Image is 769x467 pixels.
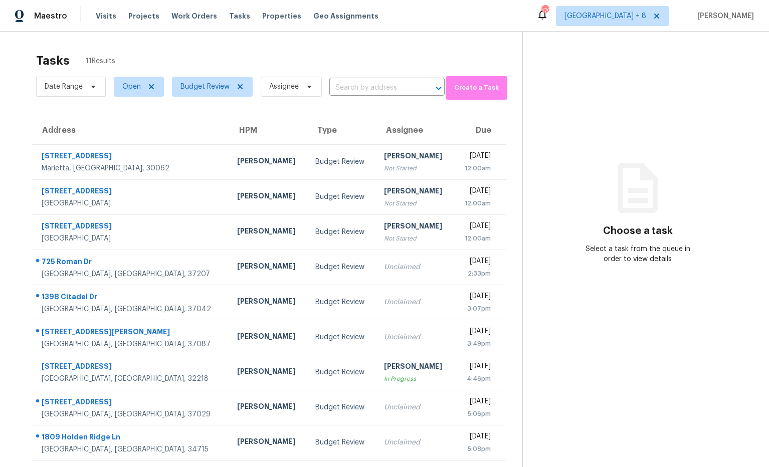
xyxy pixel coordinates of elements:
[42,292,221,304] div: 1398 Citadel Dr
[315,262,368,272] div: Budget Review
[462,396,491,409] div: [DATE]
[462,221,491,233] div: [DATE]
[462,233,491,244] div: 12:00am
[96,11,116,21] span: Visits
[269,82,299,92] span: Assignee
[180,82,230,92] span: Budget Review
[581,244,696,264] div: Select a task from the queue in order to view details
[384,361,446,374] div: [PERSON_NAME]
[462,374,491,384] div: 4:46pm
[384,437,446,447] div: Unclaimed
[462,291,491,304] div: [DATE]
[42,198,221,208] div: [GEOGRAPHIC_DATA]
[42,163,221,173] div: Marietta, [GEOGRAPHIC_DATA], 30062
[237,156,299,168] div: [PERSON_NAME]
[45,82,83,92] span: Date Range
[462,163,491,173] div: 12:00am
[237,191,299,203] div: [PERSON_NAME]
[32,116,229,144] th: Address
[384,402,446,412] div: Unclaimed
[462,198,491,208] div: 12:00am
[693,11,754,21] span: [PERSON_NAME]
[446,76,507,100] button: Create a Task
[42,151,221,163] div: [STREET_ADDRESS]
[237,401,299,414] div: [PERSON_NAME]
[42,361,221,374] div: [STREET_ADDRESS]
[315,157,368,167] div: Budget Review
[315,437,368,447] div: Budget Review
[384,198,446,208] div: Not Started
[384,262,446,272] div: Unclaimed
[462,269,491,279] div: 2:33pm
[564,11,646,21] span: [GEOGRAPHIC_DATA] + 8
[384,374,446,384] div: In Progress
[42,339,221,349] div: [GEOGRAPHIC_DATA], [GEOGRAPHIC_DATA], 37087
[42,409,221,419] div: [GEOGRAPHIC_DATA], [GEOGRAPHIC_DATA], 37029
[229,13,250,20] span: Tasks
[34,11,67,21] span: Maestro
[432,81,446,95] button: Open
[237,261,299,274] div: [PERSON_NAME]
[262,11,301,21] span: Properties
[462,409,491,419] div: 5:06pm
[384,233,446,244] div: Not Started
[237,226,299,239] div: [PERSON_NAME]
[384,221,446,233] div: [PERSON_NAME]
[42,397,221,409] div: [STREET_ADDRESS]
[171,11,217,21] span: Work Orders
[462,186,491,198] div: [DATE]
[42,374,221,384] div: [GEOGRAPHIC_DATA], [GEOGRAPHIC_DATA], 32218
[237,366,299,379] div: [PERSON_NAME]
[462,431,491,444] div: [DATE]
[42,269,221,279] div: [GEOGRAPHIC_DATA], [GEOGRAPHIC_DATA], 37207
[42,432,221,444] div: 1809 Holden Ridge Ln
[384,151,446,163] div: [PERSON_NAME]
[462,326,491,339] div: [DATE]
[384,186,446,198] div: [PERSON_NAME]
[313,11,378,21] span: Geo Assignments
[462,339,491,349] div: 3:49pm
[454,116,506,144] th: Due
[315,192,368,202] div: Budget Review
[128,11,159,21] span: Projects
[315,402,368,412] div: Budget Review
[462,256,491,269] div: [DATE]
[315,297,368,307] div: Budget Review
[237,296,299,309] div: [PERSON_NAME]
[36,56,70,66] h2: Tasks
[42,221,221,233] div: [STREET_ADDRESS]
[42,304,221,314] div: [GEOGRAPHIC_DATA], [GEOGRAPHIC_DATA], 37042
[237,436,299,449] div: [PERSON_NAME]
[384,332,446,342] div: Unclaimed
[384,297,446,307] div: Unclaimed
[237,331,299,344] div: [PERSON_NAME]
[42,327,221,339] div: [STREET_ADDRESS][PERSON_NAME]
[376,116,454,144] th: Assignee
[315,367,368,377] div: Budget Review
[462,304,491,314] div: 3:07pm
[307,116,376,144] th: Type
[329,80,417,96] input: Search by address
[462,151,491,163] div: [DATE]
[541,6,548,16] div: 179
[603,226,673,236] h3: Choose a task
[229,116,307,144] th: HPM
[122,82,141,92] span: Open
[42,186,221,198] div: [STREET_ADDRESS]
[315,332,368,342] div: Budget Review
[462,361,491,374] div: [DATE]
[462,444,491,454] div: 5:08pm
[315,227,368,237] div: Budget Review
[384,163,446,173] div: Not Started
[42,257,221,269] div: 725 Roman Dr
[86,56,115,66] span: 11 Results
[42,233,221,244] div: [GEOGRAPHIC_DATA]
[451,82,502,94] span: Create a Task
[42,444,221,454] div: [GEOGRAPHIC_DATA], [GEOGRAPHIC_DATA], 34715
